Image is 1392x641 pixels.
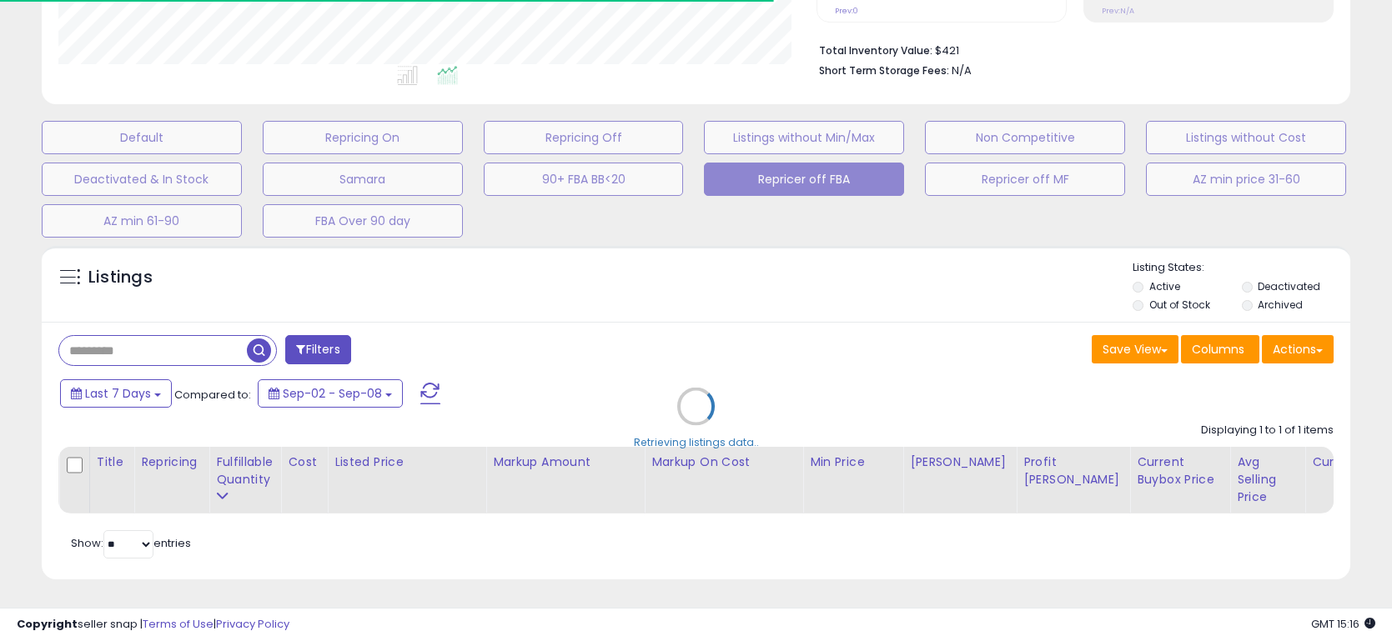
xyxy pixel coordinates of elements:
a: Terms of Use [143,616,214,632]
button: Non Competitive [925,121,1125,154]
button: Listings without Min/Max [704,121,904,154]
button: Deactivated & In Stock [42,163,242,196]
button: 90+ FBA BB<20 [484,163,684,196]
button: Repricer off MF [925,163,1125,196]
button: AZ min price 31-60 [1146,163,1346,196]
small: Prev: 0 [835,6,858,16]
li: $421 [819,39,1321,59]
small: Prev: N/A [1102,6,1134,16]
button: Repricer off FBA [704,163,904,196]
button: Samara [263,163,463,196]
button: Repricing Off [484,121,684,154]
div: seller snap | | [17,617,289,633]
div: Retrieving listings data.. [634,435,759,450]
span: N/A [952,63,972,78]
button: AZ min 61-90 [42,204,242,238]
button: Listings without Cost [1146,121,1346,154]
strong: Copyright [17,616,78,632]
button: FBA Over 90 day [263,204,463,238]
button: Repricing On [263,121,463,154]
span: 2025-09-16 15:16 GMT [1311,616,1375,632]
b: Total Inventory Value: [819,43,932,58]
a: Privacy Policy [216,616,289,632]
b: Short Term Storage Fees: [819,63,949,78]
button: Default [42,121,242,154]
